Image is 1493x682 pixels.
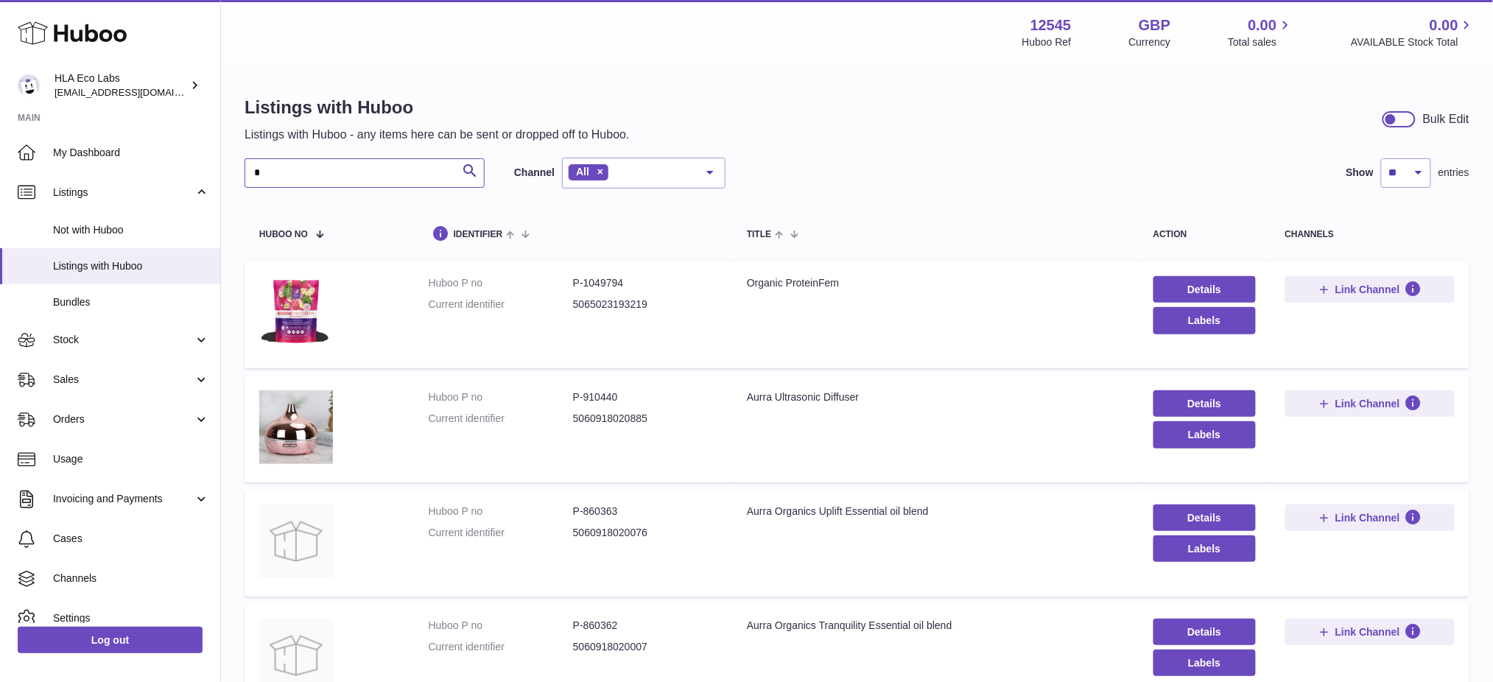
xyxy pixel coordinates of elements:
strong: GBP [1139,15,1170,35]
span: Listings with Huboo [53,259,209,273]
div: HLA Eco Labs [55,71,187,99]
span: Channels [53,572,209,586]
span: AVAILABLE Stock Total [1351,35,1475,49]
div: Huboo Ref [1022,35,1072,49]
span: Sales [53,373,194,387]
span: Usage [53,452,209,466]
img: internalAdmin-12545@internal.huboo.com [18,74,40,96]
span: Bundles [53,295,209,309]
span: 0.00 [1430,15,1458,35]
span: Invoicing and Payments [53,492,194,506]
span: Settings [53,611,209,625]
span: Orders [53,412,194,426]
a: Log out [18,627,203,653]
span: Cases [53,532,209,546]
span: 0.00 [1248,15,1277,35]
strong: 12545 [1030,15,1072,35]
span: Not with Huboo [53,223,209,237]
span: Listings [53,186,194,200]
div: Currency [1129,35,1171,49]
span: [EMAIL_ADDRESS][DOMAIN_NAME] [55,86,217,98]
span: Total sales [1228,35,1293,49]
span: My Dashboard [53,146,209,160]
a: 0.00 AVAILABLE Stock Total [1351,15,1475,49]
span: Stock [53,333,194,347]
a: 0.00 Total sales [1228,15,1293,49]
